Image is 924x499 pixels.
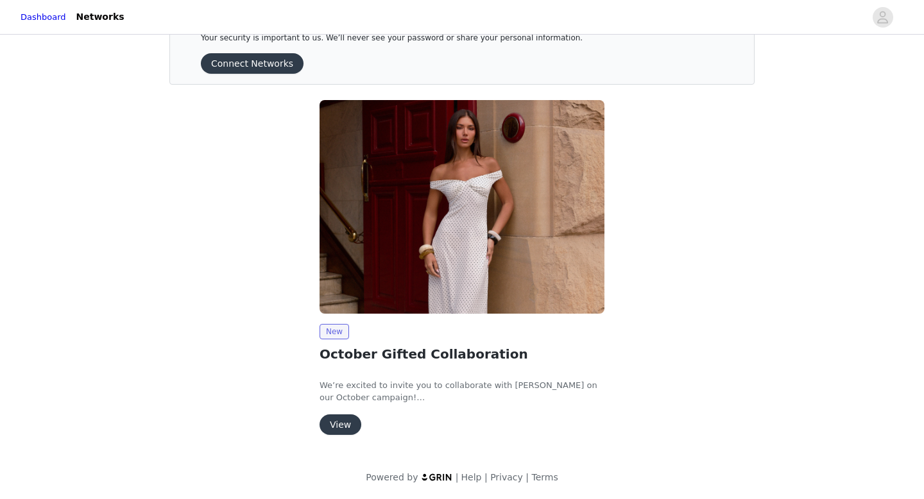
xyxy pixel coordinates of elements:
[461,472,482,482] a: Help
[320,379,604,404] p: We’re excited to invite you to collaborate with [PERSON_NAME] on our October campaign!
[21,11,66,24] a: Dashboard
[484,472,488,482] span: |
[69,3,132,31] a: Networks
[320,324,349,339] span: New
[490,472,523,482] a: Privacy
[526,472,529,482] span: |
[366,472,418,482] span: Powered by
[877,7,889,28] div: avatar
[320,414,361,435] button: View
[531,472,558,482] a: Terms
[201,53,304,74] button: Connect Networks
[456,472,459,482] span: |
[320,420,361,430] a: View
[320,344,604,364] h2: October Gifted Collaboration
[201,33,692,43] p: Your security is important to us. We’ll never see your password or share your personal information.
[320,100,604,314] img: Peppermayo AUS
[421,473,453,481] img: logo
